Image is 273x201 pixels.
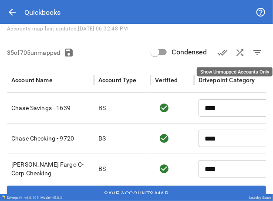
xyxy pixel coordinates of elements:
[2,195,5,199] img: Drivepoint
[7,196,39,200] div: Drivepoint
[155,77,178,84] div: Verified
[235,47,245,58] span: shuffle
[172,47,207,57] span: Condensed
[252,47,263,58] span: filter_list
[249,196,271,200] div: Laundry Sauce
[249,44,266,61] button: Show Unmapped Accounts Only
[24,8,61,17] div: Quickbooks
[7,48,60,57] p: 35 of 705 unmapped
[24,196,39,200] span: v 6.0.105
[7,26,128,32] span: Accounts map last updated: [DATE] 06:32:48 PM
[197,67,273,77] div: Show Unmapped Accounts Only
[40,196,62,200] div: Model
[231,44,249,61] button: AI Auto-Map Accounts
[11,134,90,143] p: Chase Checking - 9720
[98,164,106,173] p: BS
[98,104,106,112] p: BS
[11,160,90,178] p: [PERSON_NAME] Fargo C-Corp Checking
[98,77,137,84] div: Account Type
[214,44,231,61] button: Verify Accounts
[11,104,90,112] p: Chase Savings - 1639
[199,77,255,84] div: Drivepoint Category
[7,7,17,17] span: arrow_back
[52,196,62,200] span: v 5.0.2
[11,77,53,84] div: Account Name
[98,134,106,143] p: BS
[217,47,228,58] span: done_all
